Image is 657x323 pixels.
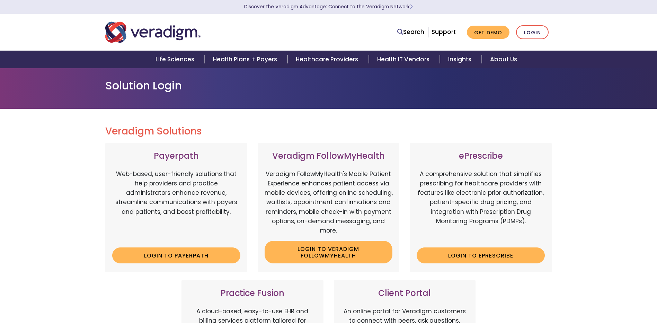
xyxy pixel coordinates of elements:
a: Life Sciences [147,51,205,68]
h1: Solution Login [105,79,552,92]
h3: Practice Fusion [188,288,317,298]
a: Healthcare Providers [287,51,369,68]
a: Health IT Vendors [369,51,440,68]
h3: Payerpath [112,151,240,161]
p: A comprehensive solution that simplifies prescribing for healthcare providers with features like ... [417,169,545,242]
a: Login to Veradigm FollowMyHealth [265,241,393,263]
a: Support [432,28,456,36]
p: Web-based, user-friendly solutions that help providers and practice administrators enhance revenu... [112,169,240,242]
img: Veradigm logo [105,21,201,44]
a: Insights [440,51,482,68]
span: Learn More [410,3,413,10]
a: Login to Payerpath [112,247,240,263]
h3: Veradigm FollowMyHealth [265,151,393,161]
p: Veradigm FollowMyHealth's Mobile Patient Experience enhances patient access via mobile devices, o... [265,169,393,235]
h2: Veradigm Solutions [105,125,552,137]
h3: Client Portal [341,288,469,298]
a: Login [516,25,549,40]
a: Search [397,27,424,37]
a: Health Plans + Payers [205,51,287,68]
a: About Us [482,51,525,68]
h3: ePrescribe [417,151,545,161]
a: Discover the Veradigm Advantage: Connect to the Veradigm NetworkLearn More [244,3,413,10]
a: Login to ePrescribe [417,247,545,263]
a: Get Demo [467,26,509,39]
